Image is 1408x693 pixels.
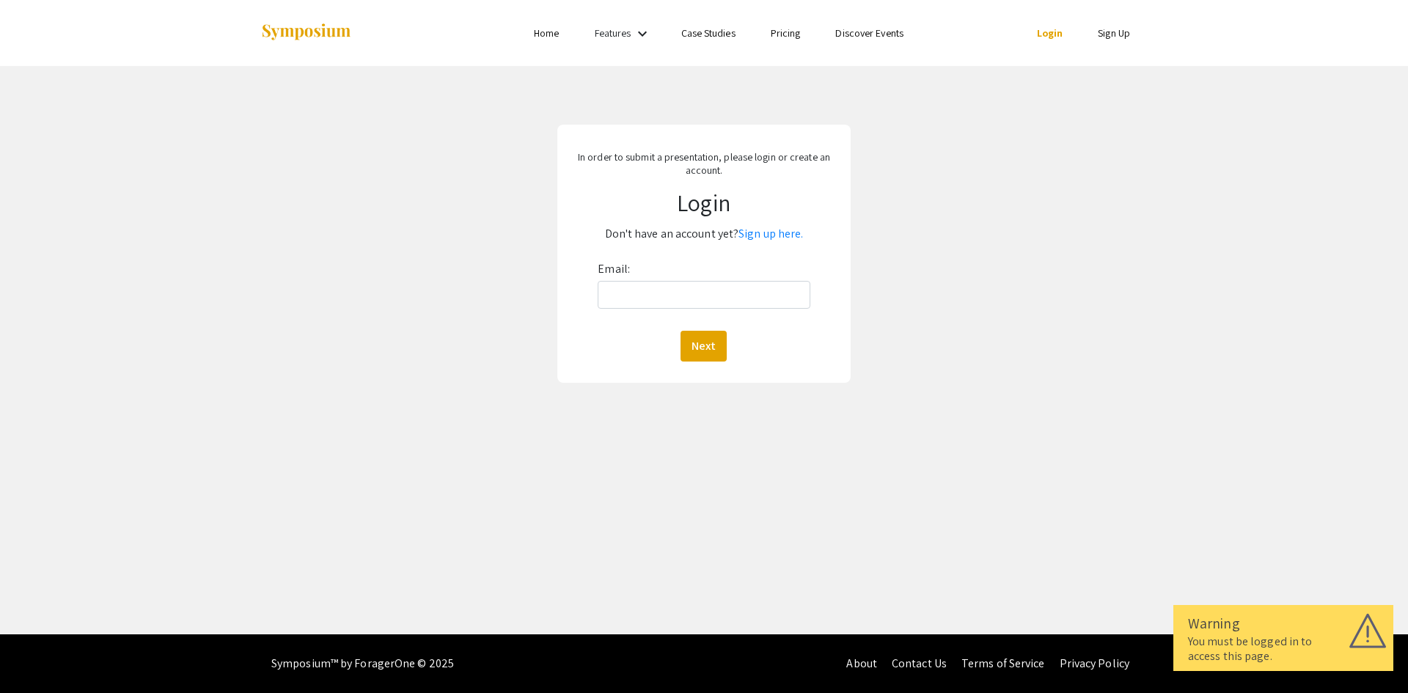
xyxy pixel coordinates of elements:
[1098,26,1130,40] a: Sign Up
[771,26,801,40] a: Pricing
[1188,634,1379,664] div: You must be logged in to access this page.
[534,26,559,40] a: Home
[571,188,837,216] h1: Login
[738,226,803,241] a: Sign up here.
[681,331,727,362] button: Next
[11,627,62,682] iframe: Chat
[835,26,903,40] a: Discover Events
[271,634,454,693] div: Symposium™ by ForagerOne © 2025
[571,222,837,246] p: Don't have an account yet?
[598,257,630,281] label: Email:
[571,150,837,177] p: In order to submit a presentation, please login or create an account.
[260,23,352,43] img: Symposium by ForagerOne
[1060,656,1129,671] a: Privacy Policy
[961,656,1045,671] a: Terms of Service
[846,656,877,671] a: About
[595,26,631,40] a: Features
[1037,26,1063,40] a: Login
[681,26,736,40] a: Case Studies
[1188,612,1379,634] div: Warning
[892,656,947,671] a: Contact Us
[634,25,651,43] mat-icon: Expand Features list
